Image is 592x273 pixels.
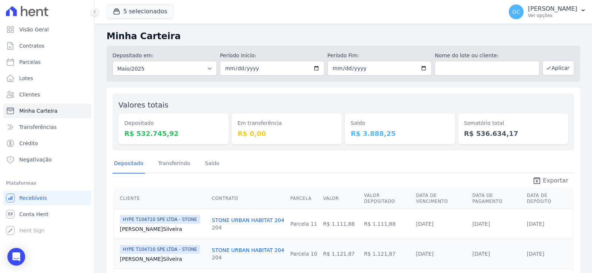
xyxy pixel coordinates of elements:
[212,224,285,231] div: 204
[464,119,562,127] dt: Somatório total
[19,123,57,131] span: Transferências
[120,255,206,263] a: [PERSON_NAME]Silveira
[543,176,568,185] span: Exportar
[3,55,91,69] a: Parcelas
[503,1,592,22] button: GC [PERSON_NAME] Ver opções
[3,103,91,118] a: Minha Carteira
[124,129,223,139] dd: R$ 532.745,92
[212,254,285,261] div: 204
[361,239,413,269] td: R$ 1.121,87
[527,251,544,257] a: [DATE]
[3,22,91,37] a: Visão Geral
[416,221,433,227] a: [DATE]
[320,209,361,239] td: R$ 1.111,88
[472,251,490,257] a: [DATE]
[19,26,49,33] span: Visão Geral
[3,87,91,102] a: Clientes
[287,188,320,209] th: Parcela
[524,188,573,209] th: Data de Depósito
[542,61,574,75] button: Aplicar
[120,215,200,224] span: HYPE T104710 SPE LTDA - STONE
[19,75,33,82] span: Lotes
[120,225,206,233] a: [PERSON_NAME]Silveira
[413,188,469,209] th: Data de Vencimento
[3,136,91,151] a: Crédito
[527,176,574,187] a: unarchive Exportar
[212,217,285,223] a: STONE URBAN HABITAT 204
[112,154,145,174] a: Depositado
[238,119,336,127] dt: Em transferência
[3,38,91,53] a: Contratos
[290,251,317,257] a: Parcela 10
[512,9,520,14] span: GC
[107,30,580,43] h2: Minha Carteira
[528,13,577,18] p: Ver opções
[320,239,361,269] td: R$ 1.121,87
[19,42,44,50] span: Contratos
[470,188,524,209] th: Data de Pagamento
[19,58,41,66] span: Parcelas
[19,140,38,147] span: Crédito
[464,129,562,139] dd: R$ 536.634,17
[3,152,91,167] a: Negativação
[472,221,490,227] a: [DATE]
[212,247,285,253] a: STONE URBAN HABITAT 204
[3,120,91,134] a: Transferências
[114,188,209,209] th: Cliente
[19,156,52,163] span: Negativação
[124,119,223,127] dt: Depositado
[361,188,413,209] th: Valor Depositado
[220,52,324,59] label: Período Inicío:
[290,221,317,227] a: Parcela 11
[3,191,91,205] a: Recebíveis
[7,248,25,266] div: Open Intercom Messenger
[416,251,433,257] a: [DATE]
[19,107,57,115] span: Minha Carteira
[527,221,544,227] a: [DATE]
[3,71,91,86] a: Lotes
[238,129,336,139] dd: R$ 0,00
[112,52,154,58] label: Depositado em:
[19,91,40,98] span: Clientes
[528,5,577,13] p: [PERSON_NAME]
[351,129,449,139] dd: R$ 3.888,25
[320,188,361,209] th: Valor
[120,245,200,254] span: HYPE T104710 SPE LTDA - STONE
[351,119,449,127] dt: Saldo
[3,207,91,222] a: Conta Hent
[118,100,168,109] label: Valores totais
[6,179,88,188] div: Plataformas
[203,154,221,174] a: Saldo
[209,188,287,209] th: Contrato
[327,52,432,59] label: Período Fim:
[157,154,192,174] a: Transferindo
[361,209,413,239] td: R$ 1.111,88
[435,52,539,59] label: Nome do lote ou cliente:
[19,194,47,202] span: Recebíveis
[532,176,541,185] i: unarchive
[19,211,48,218] span: Conta Hent
[107,4,174,18] button: 5 selecionados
